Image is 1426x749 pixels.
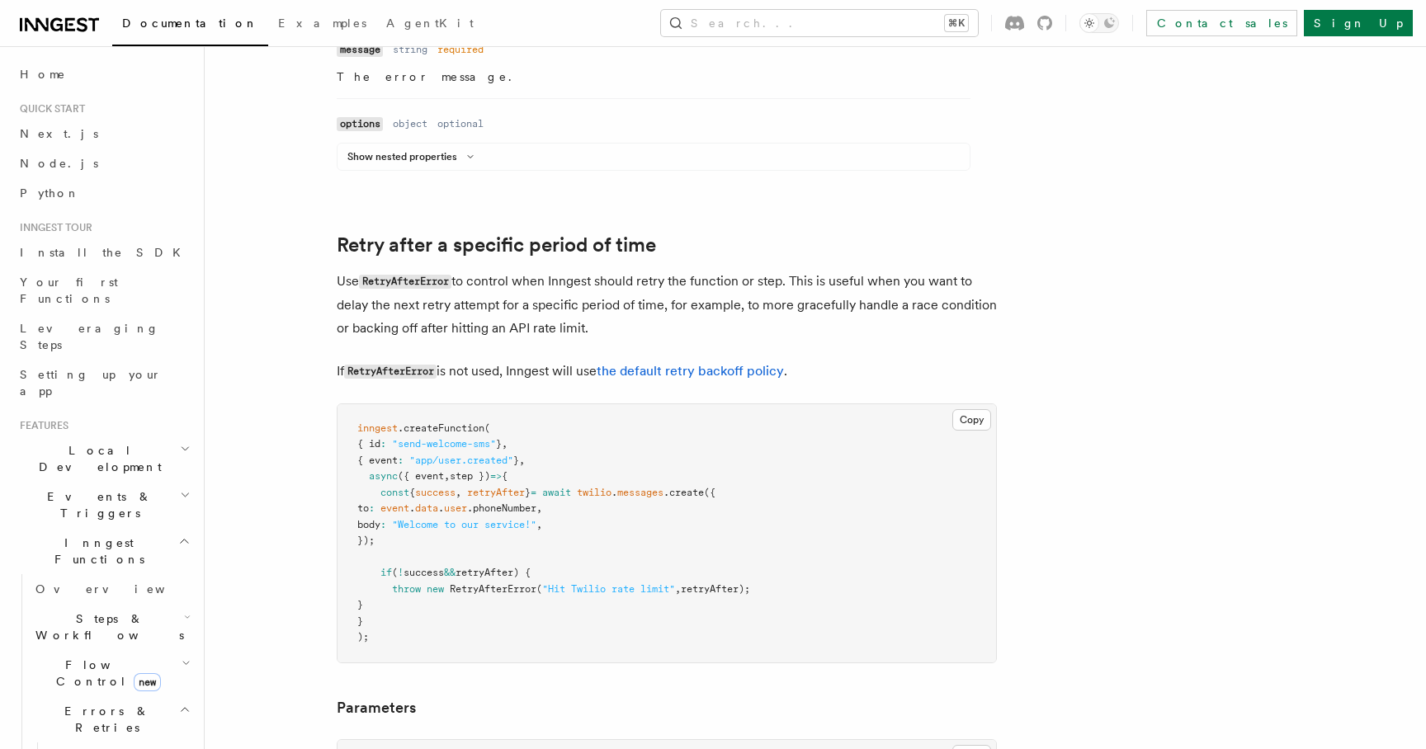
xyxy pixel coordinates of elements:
button: Search...⌘K [661,10,978,36]
span: , [536,519,542,530]
span: . [409,502,415,514]
span: Local Development [13,442,180,475]
span: } [525,487,531,498]
span: user [444,502,467,514]
span: to [357,502,369,514]
span: } [513,455,519,466]
span: .create [663,487,704,498]
span: Documentation [122,16,258,30]
span: Node.js [20,157,98,170]
span: Install the SDK [20,246,191,259]
span: Next.js [20,127,98,140]
code: RetryAfterError [359,275,451,289]
a: AgentKit [376,5,484,45]
a: Documentation [112,5,268,46]
button: Steps & Workflows [29,604,194,650]
span: Leveraging Steps [20,322,159,351]
span: if [380,567,392,578]
span: "app/user.created" [409,455,513,466]
span: twilio [577,487,611,498]
span: , [456,487,461,498]
span: } [496,438,502,450]
p: The error message. [337,68,970,85]
code: options [337,117,383,131]
span: { [502,470,508,482]
a: Node.js [13,148,194,178]
button: Copy [952,409,991,431]
button: Local Development [13,436,194,482]
a: the default retry backoff policy [597,363,784,379]
a: Python [13,178,194,208]
span: .createFunction [398,422,484,434]
span: messages [617,487,663,498]
span: inngest [357,422,398,434]
span: , [444,470,450,482]
dd: optional [437,117,484,130]
span: . [611,487,617,498]
span: throw [392,583,421,595]
span: .phoneNumber [467,502,536,514]
span: ( [536,583,542,595]
span: const [380,487,409,498]
button: Toggle dark mode [1079,13,1119,33]
span: Flow Control [29,657,182,690]
span: }); [357,535,375,546]
span: ( [392,567,398,578]
span: async [369,470,398,482]
span: Errors & Retries [29,703,179,736]
a: Overview [29,574,194,604]
p: Use to control when Inngest should retry the function or step. This is useful when you want to de... [337,270,997,340]
span: new [427,583,444,595]
span: { id [357,438,380,450]
a: Next.js [13,119,194,148]
a: Parameters [337,696,416,719]
span: Inngest tour [13,221,92,234]
span: : [380,519,386,530]
dd: object [393,117,427,130]
span: event [380,502,409,514]
span: , [502,438,508,450]
a: Sign Up [1304,10,1413,36]
span: ! [398,567,404,578]
span: Setting up your app [20,368,162,398]
a: Install the SDK [13,238,194,267]
button: Inngest Functions [13,528,194,574]
a: Retry after a specific period of time [337,233,656,257]
span: Features [13,419,68,432]
span: body [357,519,380,530]
span: Home [20,66,66,82]
span: : [369,502,375,514]
span: Your first Functions [20,276,118,305]
span: success [415,487,456,498]
dd: string [393,43,427,56]
span: ( [484,422,490,434]
span: success [404,567,444,578]
a: Examples [268,5,376,45]
span: retryAfter); [681,583,750,595]
a: Contact sales [1146,10,1297,36]
a: Setting up your app [13,360,194,406]
span: new [134,673,161,691]
p: If is not used, Inngest will use . [337,360,997,384]
code: message [337,43,383,57]
span: Examples [278,16,366,30]
span: await [542,487,571,498]
span: Quick start [13,102,85,115]
span: , [519,455,525,466]
span: Overview [35,582,205,596]
span: { event [357,455,398,466]
span: data [415,502,438,514]
span: . [438,502,444,514]
a: Your first Functions [13,267,194,313]
span: { [409,487,415,498]
span: Events & Triggers [13,488,180,521]
span: RetryAfterError [450,583,536,595]
a: Home [13,59,194,89]
dd: required [437,43,484,56]
span: => [490,470,502,482]
span: Steps & Workflows [29,610,184,643]
span: : [380,438,386,450]
span: , [536,502,542,514]
span: "send-welcome-sms" [392,438,496,450]
span: } [357,615,363,627]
